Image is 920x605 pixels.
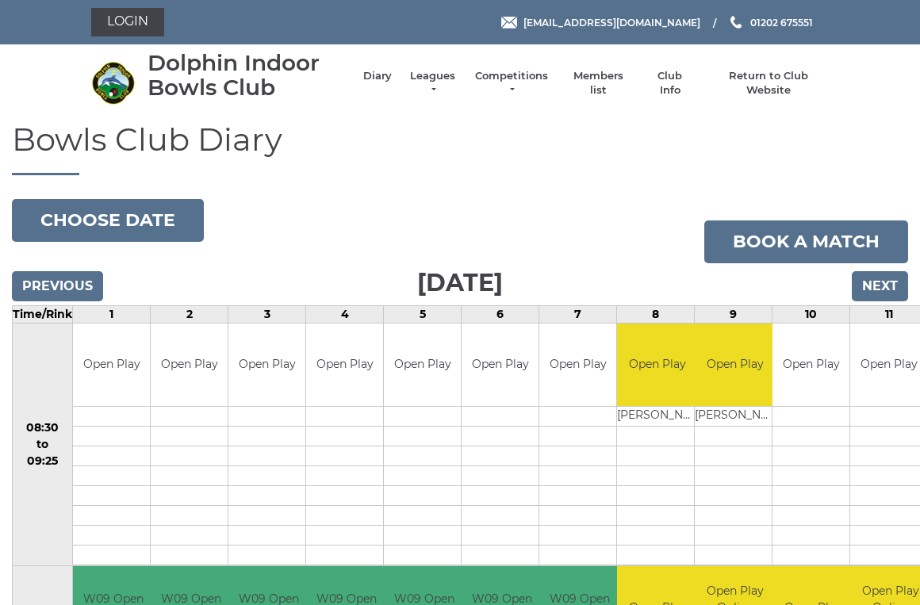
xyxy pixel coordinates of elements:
[148,51,347,100] div: Dolphin Indoor Bowls Club
[384,324,461,407] td: Open Play
[408,69,458,98] a: Leagues
[617,324,697,407] td: Open Play
[384,305,462,323] td: 5
[13,305,73,323] td: Time/Rink
[772,305,850,323] td: 10
[730,16,742,29] img: Phone us
[462,324,539,407] td: Open Play
[695,305,772,323] td: 9
[12,199,204,242] button: Choose date
[539,324,616,407] td: Open Play
[12,271,103,301] input: Previous
[565,69,631,98] a: Members list
[617,407,697,427] td: [PERSON_NAME]
[13,323,73,566] td: 08:30 to 09:25
[363,69,392,83] a: Diary
[695,407,775,427] td: [PERSON_NAME]
[73,324,150,407] td: Open Play
[501,15,700,30] a: Email [EMAIL_ADDRESS][DOMAIN_NAME]
[501,17,517,29] img: Email
[852,271,908,301] input: Next
[91,61,135,105] img: Dolphin Indoor Bowls Club
[228,305,306,323] td: 3
[151,324,228,407] td: Open Play
[523,16,700,28] span: [EMAIL_ADDRESS][DOMAIN_NAME]
[228,324,305,407] td: Open Play
[462,305,539,323] td: 6
[617,305,695,323] td: 8
[73,305,151,323] td: 1
[647,69,693,98] a: Club Info
[728,15,813,30] a: Phone us 01202 675551
[91,8,164,36] a: Login
[306,324,383,407] td: Open Play
[12,122,908,175] h1: Bowls Club Diary
[709,69,829,98] a: Return to Club Website
[539,305,617,323] td: 7
[151,305,228,323] td: 2
[704,220,908,263] a: Book a match
[750,16,813,28] span: 01202 675551
[473,69,550,98] a: Competitions
[306,305,384,323] td: 4
[695,324,775,407] td: Open Play
[772,324,849,407] td: Open Play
